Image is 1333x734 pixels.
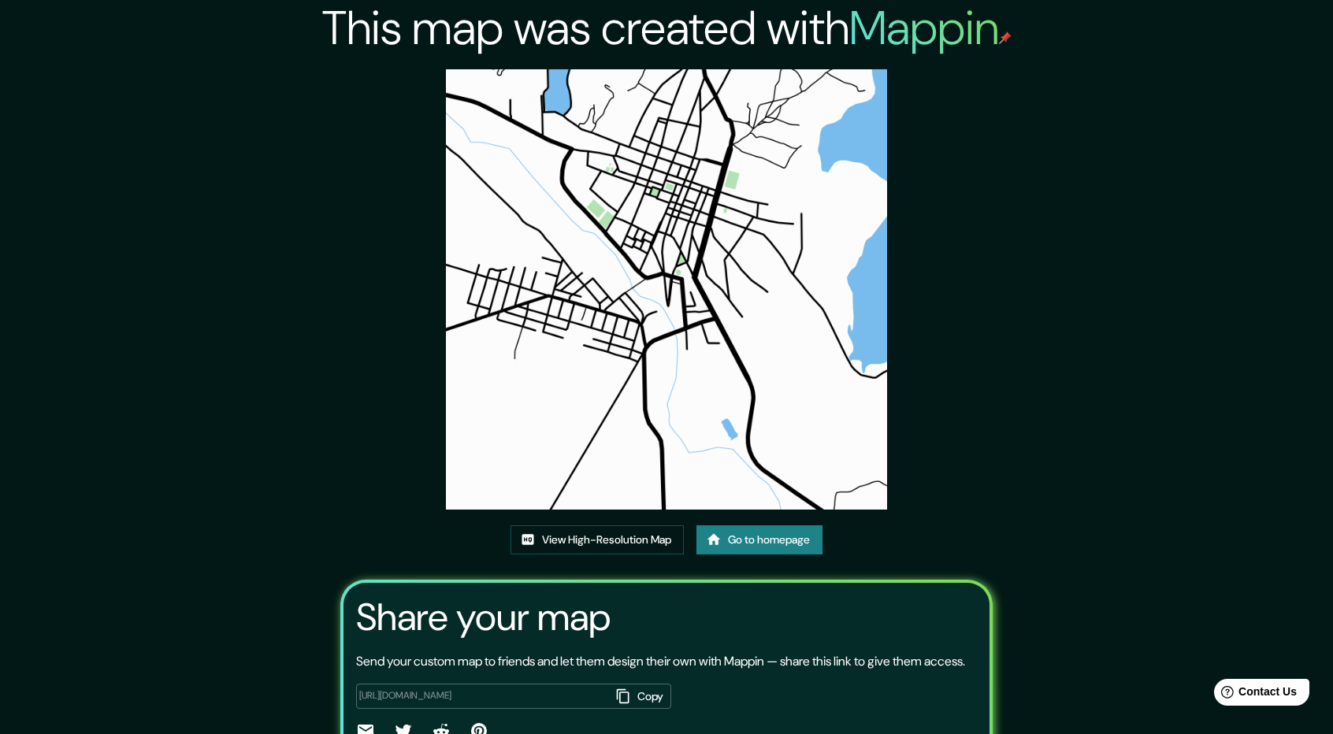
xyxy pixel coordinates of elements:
[511,525,684,554] a: View High-Resolution Map
[356,652,965,671] p: Send your custom map to friends and let them design their own with Mappin — share this link to gi...
[1193,673,1316,717] iframe: Help widget launcher
[696,525,822,554] a: Go to homepage
[999,32,1012,44] img: mappin-pin
[356,595,611,639] h3: Share your map
[446,69,886,510] img: created-map
[610,684,671,710] button: Copy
